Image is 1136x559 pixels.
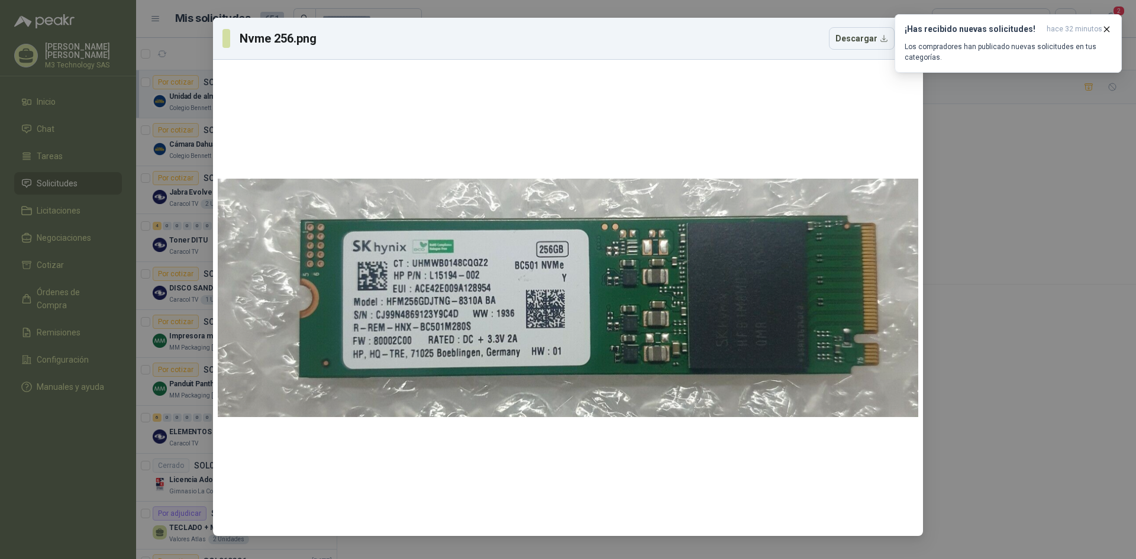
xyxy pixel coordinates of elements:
p: Los compradores han publicado nuevas solicitudes en tus categorías. [905,41,1112,63]
span: hace 32 minutos [1047,24,1102,34]
button: Descargar [829,27,895,50]
h3: Nvme 256.png [240,30,318,47]
button: ¡Has recibido nuevas solicitudes!hace 32 minutos Los compradores han publicado nuevas solicitudes... [895,14,1122,73]
h3: ¡Has recibido nuevas solicitudes! [905,24,1042,34]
